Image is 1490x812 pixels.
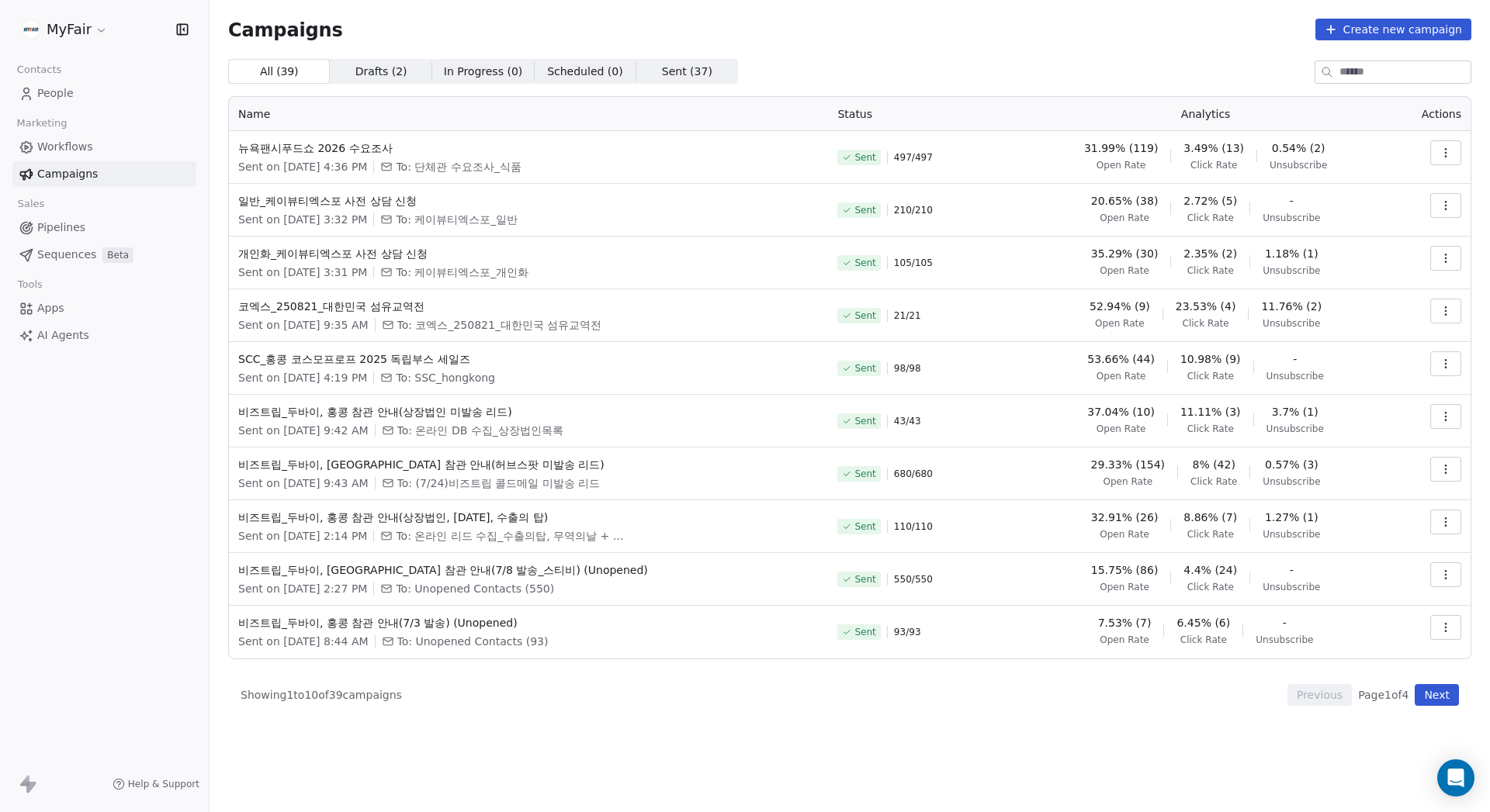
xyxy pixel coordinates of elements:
[1097,423,1146,435] span: Open Rate
[1266,423,1324,435] span: Unsubscribe
[238,423,369,438] span: Sent on [DATE] 9:42 AM
[238,510,819,525] span: 비즈트립_두바이, 홍콩 참관 안내(상장법인, [DATE], 수출의 탑)
[238,264,367,280] span: Sent on [DATE] 3:31 PM
[1182,317,1228,330] span: Click Rate
[1022,97,1388,131] th: Analytics
[854,151,875,164] span: Sent
[238,246,819,261] span: 개인화_케이뷰티엑스포 사전 상담 신청
[1183,140,1244,156] span: 3.49% (13)
[1183,562,1237,578] span: 4.4% (24)
[1091,510,1159,525] span: 32.91% (26)
[1293,351,1297,367] span: -
[1263,581,1320,593] span: Unsubscribe
[19,16,111,43] button: MyFair
[1290,562,1294,578] span: -
[238,581,367,596] span: Sent on [DATE] 2:27 PM
[1187,370,1234,382] span: Click Rate
[828,97,1022,131] th: Status
[396,212,518,227] span: To: 케이뷰티엑스포_일반
[397,423,563,438] span: To: 온라인 DB 수집_상장법인목록
[1095,317,1145,330] span: Open Rate
[1176,615,1230,631] span: 6.45% (6)
[238,475,369,491] span: Sent on [DATE] 9:43 AM
[894,573,933,586] span: 550 / 550
[1437,759,1474,796] div: Open Intercom Messenger
[1263,264,1320,277] span: Unsubscribe
[128,778,199,790] span: Help & Support
[37,166,98,182] span: Campaigns
[1180,634,1227,646] span: Click Rate
[12,81,196,106] a: People
[894,468,933,480] span: 680 / 680
[238,528,367,544] span: Sent on [DATE] 2:14 PM
[894,520,933,533] span: 110 / 110
[1256,634,1313,646] span: Unsubscribe
[1090,299,1150,314] span: 52.94% (9)
[238,615,819,631] span: 비즈트립_두바이, 홍콩 참관 안내(7/3 발송) (Unopened)
[1087,351,1155,367] span: 53.66% (44)
[854,309,875,322] span: Sent
[1287,684,1352,706] button: Previous
[894,257,933,269] span: 105 / 105
[397,634,549,649] span: To: Unopened Contacts (93)
[238,212,367,227] span: Sent on [DATE] 3:32 PM
[396,370,495,385] span: To: SSC_hongkong
[238,351,819,367] span: SCC_홍콩 코스모프로프 2025 독립부스 세일즈
[1265,246,1318,261] span: 1.18% (1)
[854,468,875,480] span: Sent
[238,457,819,472] span: 비즈트립_두바이, [GEOGRAPHIC_DATA] 참관 안내(허브스팟 미발송 리드)
[1263,528,1320,541] span: Unsubscribe
[1091,457,1165,472] span: 29.33% (154)
[10,58,68,81] span: Contacts
[1091,193,1159,209] span: 20.65% (38)
[12,323,196,348] a: AI Agents
[1091,246,1159,261] span: 35.29% (30)
[238,562,819,578] span: 비즈트립_두바이, [GEOGRAPHIC_DATA] 참관 안내(7/8 발송_스티비) (Unopened)
[1087,404,1155,420] span: 37.04% (10)
[1100,634,1149,646] span: Open Rate
[37,85,74,102] span: People
[102,247,133,263] span: Beta
[1266,370,1324,382] span: Unsubscribe
[1091,562,1159,578] span: 15.75% (86)
[1389,97,1471,131] th: Actions
[1100,212,1149,224] span: Open Rate
[1270,159,1327,171] span: Unsubscribe
[894,415,921,427] span: 43 / 43
[1187,264,1234,277] span: Click Rate
[238,370,367,385] span: Sent on [DATE] 4:19 PM
[854,362,875,375] span: Sent
[1190,475,1237,488] span: Click Rate
[238,159,367,174] span: Sent on [DATE] 4:36 PM
[1415,684,1459,706] button: Next
[12,215,196,240] a: Pipelines
[37,300,64,316] span: Apps
[1100,264,1149,277] span: Open Rate
[37,139,93,155] span: Workflows
[396,264,528,280] span: To: 케이뷰티엑스포_개인화
[355,64,407,80] span: Drafts ( 2 )
[894,626,921,638] span: 93 / 93
[238,299,819,314] span: 코엑스_250821_대한민국 섬유교역전
[1290,193,1294,209] span: -
[396,159,521,174] span: To: 단체관 수요조사_식품
[11,192,51,216] span: Sales
[1180,404,1241,420] span: 11.11% (3)
[1283,615,1287,631] span: -
[238,140,819,156] span: 뉴욕팬시푸드쇼 2026 수요조사
[1183,193,1237,209] span: 2.72% (5)
[397,475,601,491] span: To: (7/24)비즈트립 콜드메일 미발송 리드
[854,520,875,533] span: Sent
[1100,528,1149,541] span: Open Rate
[12,242,196,268] a: SequencesBeta
[1187,528,1234,541] span: Click Rate
[22,20,40,39] img: %C3%AC%C2%9B%C2%90%C3%AD%C2%98%C2%95%20%C3%AB%C2%A1%C2%9C%C3%AA%C2%B3%C2%A0(white+round).png
[11,273,49,296] span: Tools
[1272,404,1318,420] span: 3.7% (1)
[397,317,602,333] span: To: 코엑스_250821_대한민국 섬유교역전
[1263,317,1320,330] span: Unsubscribe
[1183,246,1237,261] span: 2.35% (2)
[1084,140,1158,156] span: 31.99% (119)
[854,626,875,638] span: Sent
[10,112,74,135] span: Marketing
